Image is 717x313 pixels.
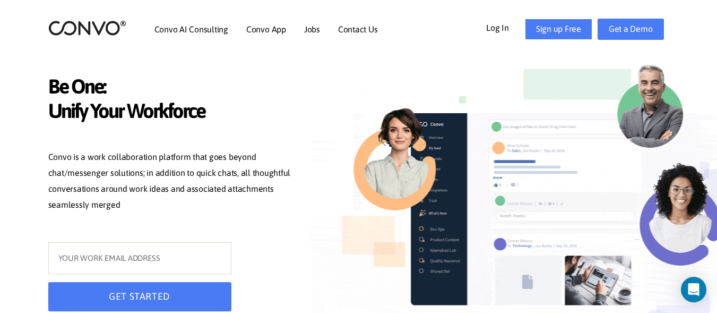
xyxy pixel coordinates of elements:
a: Log In [486,19,525,36]
span: Unify Your Workforce [48,99,298,126]
a: Convo AI Consulting [154,25,228,33]
input: YOUR WORK EMAIL ADDRESS [48,242,231,274]
div: Open Intercom Messenger [681,277,706,302]
p: Convo is a work collaboration platform that goes beyond chat/messenger solutions; in addition to ... [48,149,298,215]
img: logo_2.png [48,20,126,36]
button: GET STARTED [48,282,231,311]
a: Convo App [246,25,286,33]
a: Sign up Free [525,19,592,40]
a: Get a Demo [598,19,664,40]
a: Jobs [304,25,320,33]
span: Be One: [48,74,298,101]
a: Contact Us [338,25,378,33]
